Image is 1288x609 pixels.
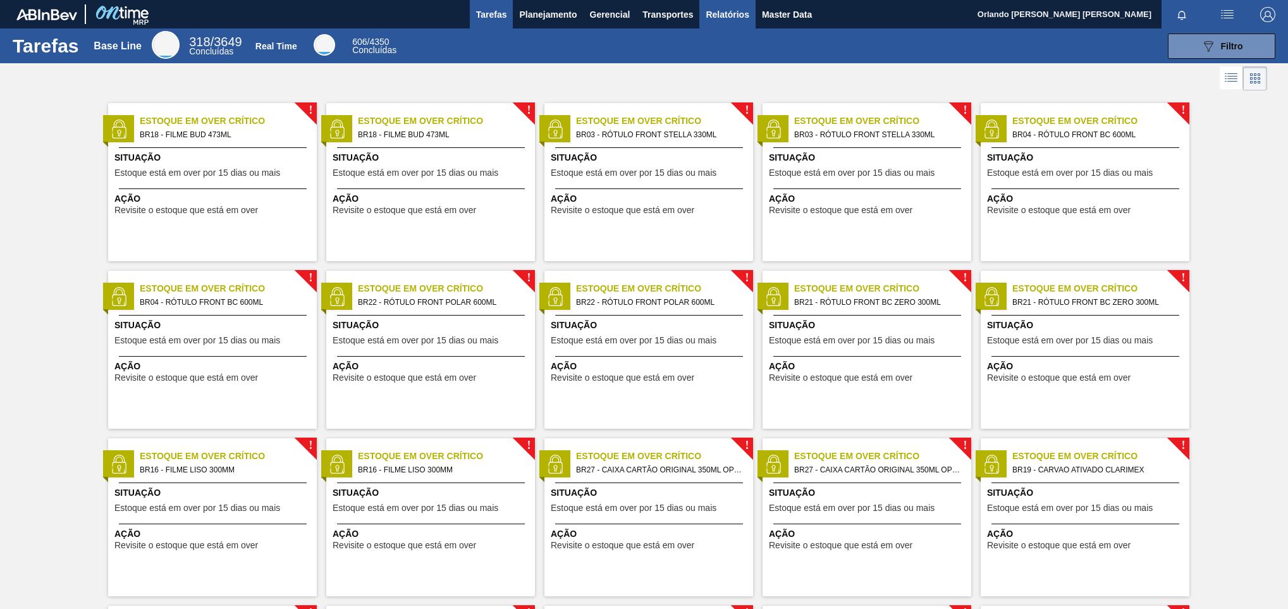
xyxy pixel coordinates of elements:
[352,37,367,47] span: 606
[527,106,531,115] span: !
[358,295,525,309] span: BR22 - RÓTULO FRONT POLAR 600ML
[769,168,935,178] span: Estoque está em over por 15 dias ou mais
[794,114,971,128] span: Estoque em Over Crítico
[358,463,525,477] span: BR16 - FILME LISO 300MM
[189,35,242,49] span: / 3649
[1220,66,1243,90] div: Visão em Lista
[358,282,535,295] span: Estoque em Over Crítico
[1012,463,1179,477] span: BR19 - CARVAO ATIVADO CLARIMEX
[551,373,694,383] span: Revisite o estoque que está em over
[551,336,716,345] span: Estoque está em over por 15 dias ou mais
[328,287,347,306] img: status
[769,373,912,383] span: Revisite o estoque que está em over
[140,295,307,309] span: BR04 - RÓTULO FRONT BC 600ML
[987,541,1131,550] span: Revisite o estoque que está em over
[140,128,307,142] span: BR18 - FILME BUD 473ML
[140,463,307,477] span: BR16 - FILME LISO 300MM
[352,38,396,54] div: Real Time
[333,336,498,345] span: Estoque está em over por 15 dias ou mais
[358,114,535,128] span: Estoque em Over Crítico
[333,151,532,164] span: Situação
[358,450,535,463] span: Estoque em Over Crítico
[314,34,335,56] div: Real Time
[109,287,128,306] img: status
[769,192,968,206] span: Ação
[1260,7,1275,22] img: Logout
[769,336,935,345] span: Estoque está em over por 15 dias ou mais
[114,151,314,164] span: Situação
[590,7,630,22] span: Gerencial
[576,450,753,463] span: Estoque em Over Crítico
[94,40,142,52] div: Base Line
[114,319,314,332] span: Situação
[140,450,317,463] span: Estoque em Over Crítico
[769,503,935,513] span: Estoque está em over por 15 dias ou mais
[352,37,389,47] span: / 4350
[1243,66,1267,90] div: Visão em Cards
[519,7,577,22] span: Planejamento
[551,319,750,332] span: Situação
[794,128,961,142] span: BR03 - RÓTULO FRONT STELLA 330ML
[527,273,531,283] span: !
[987,503,1153,513] span: Estoque está em over por 15 dias ou mais
[1012,114,1189,128] span: Estoque em Over Crítico
[333,373,476,383] span: Revisite o estoque que está em over
[114,503,280,513] span: Estoque está em over por 15 dias ou mais
[551,168,716,178] span: Estoque está em over por 15 dias ou mais
[333,360,532,373] span: Ação
[328,455,347,474] img: status
[152,31,180,59] div: Base Line
[769,319,968,332] span: Situação
[745,106,749,115] span: !
[255,41,297,51] div: Real Time
[769,360,968,373] span: Ação
[576,114,753,128] span: Estoque em Over Crítico
[1012,450,1189,463] span: Estoque em Over Crítico
[546,120,565,138] img: status
[333,192,532,206] span: Ação
[333,168,498,178] span: Estoque está em over por 15 dias ou mais
[769,206,912,215] span: Revisite o estoque que está em over
[333,541,476,550] span: Revisite o estoque que está em over
[333,527,532,541] span: Ação
[333,503,498,513] span: Estoque está em over por 15 dias ou mais
[309,273,312,283] span: !
[706,7,749,22] span: Relatórios
[745,273,749,283] span: !
[546,455,565,474] img: status
[963,441,967,450] span: !
[333,486,532,500] span: Situação
[794,450,971,463] span: Estoque em Over Crítico
[1162,6,1202,23] button: Notificações
[551,192,750,206] span: Ação
[527,441,531,450] span: !
[13,39,79,53] h1: Tarefas
[576,282,753,295] span: Estoque em Over Crítico
[987,206,1131,215] span: Revisite o estoque que está em over
[987,486,1186,500] span: Situação
[1181,273,1185,283] span: !
[140,114,317,128] span: Estoque em Over Crítico
[987,168,1153,178] span: Estoque está em over por 15 dias ou mais
[1221,41,1243,51] span: Filtro
[140,282,317,295] span: Estoque em Over Crítico
[114,206,258,215] span: Revisite o estoque que está em over
[114,168,280,178] span: Estoque está em over por 15 dias ou mais
[114,192,314,206] span: Ação
[551,360,750,373] span: Ação
[333,206,476,215] span: Revisite o estoque que está em over
[114,527,314,541] span: Ação
[987,192,1186,206] span: Ação
[745,441,749,450] span: !
[764,120,783,138] img: status
[189,46,233,56] span: Concluídas
[1012,295,1179,309] span: BR21 - RÓTULO FRONT BC ZERO 300ML
[309,441,312,450] span: !
[551,541,694,550] span: Revisite o estoque que está em over
[963,273,967,283] span: !
[1012,128,1179,142] span: BR04 - RÓTULO FRONT BC 600ML
[987,373,1131,383] span: Revisite o estoque que está em over
[114,486,314,500] span: Situação
[982,120,1001,138] img: status
[794,282,971,295] span: Estoque em Over Crítico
